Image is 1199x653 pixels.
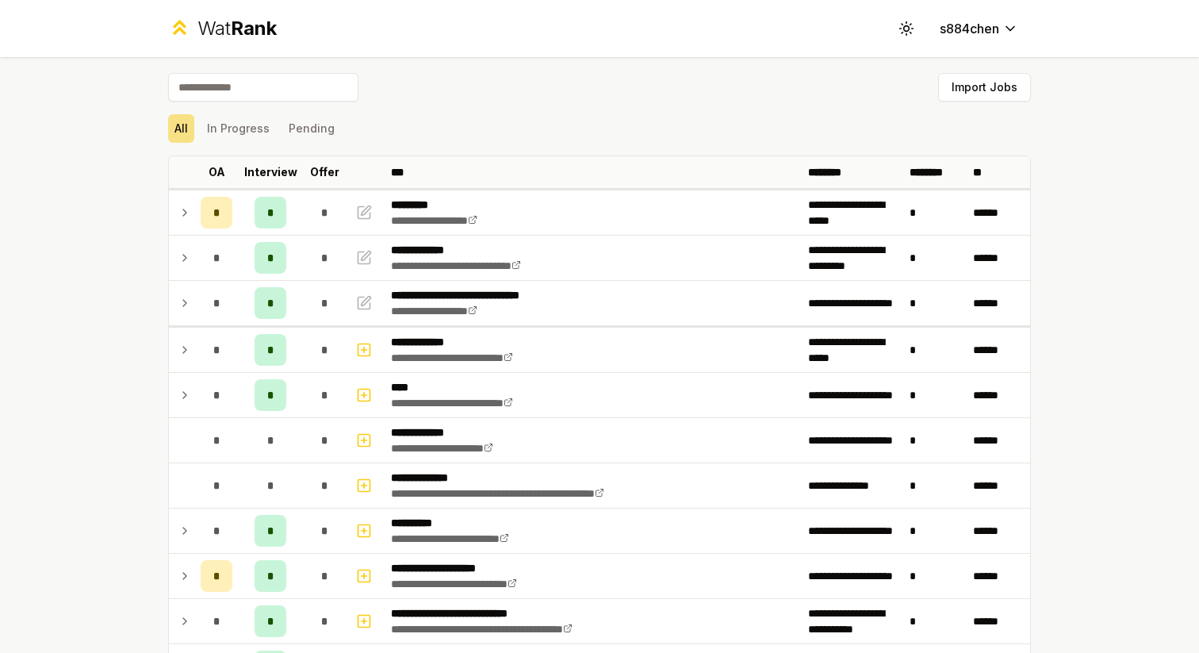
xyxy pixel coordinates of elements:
span: s884chen [940,19,999,38]
button: In Progress [201,114,276,143]
p: Interview [244,164,297,180]
p: Offer [310,164,339,180]
button: Import Jobs [938,73,1031,102]
button: s884chen [927,14,1031,43]
div: Wat [197,16,277,41]
a: WatRank [168,16,277,41]
span: Rank [231,17,277,40]
button: All [168,114,194,143]
p: OA [209,164,225,180]
button: Pending [282,114,341,143]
